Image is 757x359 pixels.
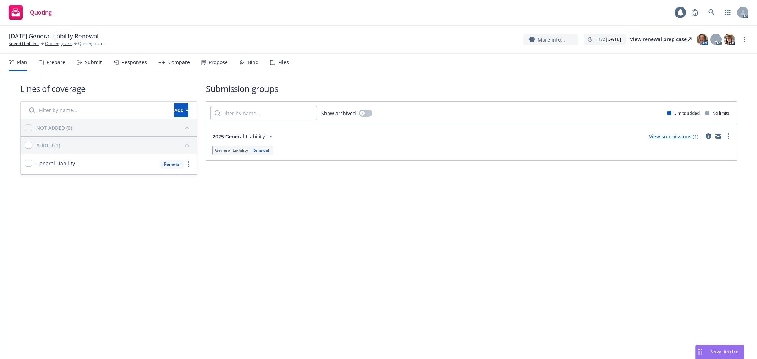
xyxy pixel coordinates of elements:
div: ADDED (1) [36,142,60,149]
strong: [DATE] [605,36,621,43]
span: L [714,36,717,43]
div: Files [278,60,289,65]
div: Submit [85,60,102,65]
a: Quoting plans [45,40,72,47]
button: NOT ADDED (0) [36,122,193,133]
h1: Submission groups [206,83,737,94]
span: More info... [538,36,565,43]
a: Report a Bug [688,5,702,20]
h1: Lines of coverage [20,83,197,94]
div: Renewal [160,160,184,169]
div: Drag to move [696,345,704,359]
div: Bind [248,60,259,65]
button: Nova Assist [695,345,744,359]
span: General Liability [36,160,75,167]
span: ETA : [595,35,621,43]
a: more [724,132,733,140]
div: Responses [121,60,147,65]
span: [DATE] General Liability Renewal [9,32,98,40]
input: Filter by name... [210,106,317,120]
div: Limits added [667,110,700,116]
div: Compare [168,60,190,65]
div: Add [174,104,188,117]
div: Prepare [46,60,65,65]
span: Show archived [321,110,356,117]
div: NOT ADDED (0) [36,124,72,132]
span: 2025 General Liability [213,133,265,140]
div: Renewal [251,147,270,153]
button: Add [174,103,188,117]
div: No limits [705,110,730,116]
span: Quoting [30,10,52,15]
div: Propose [209,60,228,65]
a: circleInformation [704,132,713,140]
span: Nova Assist [710,349,738,355]
img: photo [724,34,735,45]
a: mail [714,132,723,140]
a: more [740,35,748,44]
a: more [184,160,193,169]
a: Switch app [721,5,735,20]
input: Filter by name... [25,103,170,117]
a: View renewal prep case [630,34,692,45]
div: Plan [17,60,27,65]
button: ADDED (1) [36,139,193,151]
a: View submissions (1) [649,133,698,140]
a: Speed Limit Inc. [9,40,39,47]
img: photo [697,34,708,45]
button: More info... [523,34,578,45]
span: Quoting plan [78,40,103,47]
span: General Liability [215,147,248,153]
button: 2025 General Liability [210,129,277,143]
a: Quoting [6,2,55,22]
a: Search [704,5,719,20]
